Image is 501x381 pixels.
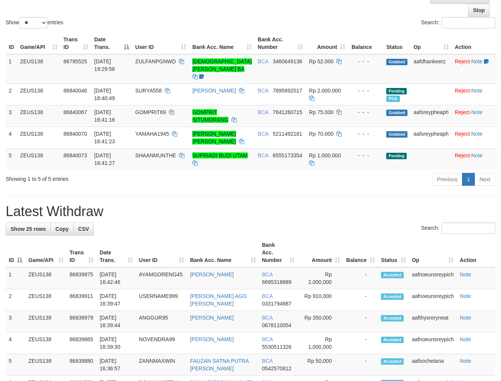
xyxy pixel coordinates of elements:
td: ZEUS138 [17,54,61,84]
span: 86840067 [64,109,87,115]
a: Next [474,173,495,186]
a: Copy [50,223,73,235]
th: Balance [348,33,383,54]
span: ZULFANPGNWD [135,58,176,64]
a: Note [471,88,482,94]
td: Rp 1,000,000 [298,332,343,354]
a: GOMPRIT SITUMORANG [192,109,228,123]
span: 86795525 [64,58,87,64]
td: NOVENDRA99 [136,332,187,354]
a: [PERSON_NAME] [190,271,234,278]
th: Action [457,238,495,267]
th: User ID: activate to sort column ascending [136,238,187,267]
h1: Latest Withdraw [6,204,495,219]
td: - [343,267,378,289]
td: 86839865 [67,332,97,354]
th: Status: activate to sort column ascending [378,238,409,267]
td: aafnoeunsreypich [409,289,457,311]
select: Showentries [19,17,47,28]
td: aafsreypheaph [410,105,452,127]
span: Pending [386,153,407,159]
span: 86840073 [64,152,87,158]
div: - - - [351,152,380,159]
td: 5 [6,148,17,170]
span: Grabbed [386,59,407,65]
span: BCA [258,58,268,64]
a: [PERSON_NAME] [192,88,236,94]
td: 2 [6,289,25,311]
span: SHAANMUNTHE [135,152,176,158]
td: Rp 2,000,000 [298,267,343,289]
a: [PERSON_NAME] [190,336,234,342]
th: Bank Acc. Number: activate to sort column ascending [259,238,298,267]
td: 4 [6,127,17,148]
span: Copy 7641260715 to clipboard [273,109,302,115]
span: 86840046 [64,88,87,94]
td: [DATE] 16:42:46 [97,267,136,289]
td: ZEUS138 [25,289,67,311]
a: Note [460,271,471,278]
span: Copy 6695318689 to clipboard [262,279,292,285]
label: Show entries [6,17,63,28]
span: Copy 0331794987 to clipboard [262,301,292,307]
span: [DATE] 16:41:16 [94,109,115,123]
span: Pending [386,88,407,94]
span: Accepted [381,293,404,300]
th: ID: activate to sort column descending [6,238,25,267]
td: aafdhankeerz [410,54,452,84]
span: Accepted [381,315,404,321]
th: Date Trans.: activate to sort column descending [91,33,132,54]
a: [DEMOGRAPHIC_DATA][PERSON_NAME] BA [192,58,252,72]
div: - - - [351,130,380,138]
a: SUPRIADI BUDI UTAM [192,152,248,158]
span: BCA [258,131,268,137]
td: 86839880 [67,354,97,376]
td: · [452,83,497,105]
span: Copy [55,226,69,232]
th: Bank Acc. Name: activate to sort column ascending [189,33,255,54]
a: Note [460,336,471,342]
div: - - - [351,108,380,116]
span: YAMAHA1945 [135,131,169,137]
a: [PERSON_NAME] AGO [PERSON_NAME] [190,293,247,307]
a: [PERSON_NAME] [190,315,234,321]
td: ZANNMAXWIN [136,354,187,376]
td: 86839911 [67,289,97,311]
span: BCA [262,358,273,364]
label: Search: [421,17,495,28]
div: - - - [351,58,380,65]
td: aafnoeunsreypich [409,267,457,289]
td: ANGGUR95 [136,311,187,332]
span: Copy 0542570812 to clipboard [262,365,292,372]
th: Amount: activate to sort column ascending [298,238,343,267]
span: [DATE] 16:40:49 [94,88,115,101]
td: ZEUS138 [25,354,67,376]
span: Copy 3460649136 to clipboard [273,58,302,64]
a: CSV [73,223,94,235]
td: aafthysreryneat [409,311,457,332]
td: aafsochetana [409,354,457,376]
span: [DATE] 16:41:27 [94,152,115,166]
span: Accepted [381,358,404,365]
span: Show 25 rows [11,226,46,232]
a: Reject [455,58,470,64]
a: 1 [462,173,475,186]
td: [DATE] 16:39:30 [97,332,136,354]
div: - - - [351,87,380,94]
th: Status [383,33,410,54]
span: Rp 70.000 [309,131,334,137]
td: ZEUS138 [17,148,61,170]
span: BCA [262,315,273,321]
td: USERNAME999 [136,289,187,311]
span: GOMPRIT69 [135,109,166,115]
div: Showing 1 to 5 of 5 entries [6,172,203,183]
th: Trans ID: activate to sort column ascending [67,238,97,267]
td: ZEUS138 [17,127,61,148]
span: BCA [258,88,268,94]
span: Copy 6555173354 to clipboard [273,152,302,158]
td: ZEUS138 [25,267,67,289]
span: Rp 1.000.000 [309,152,341,158]
span: Copy 5530511326 to clipboard [262,344,292,350]
td: 86839975 [67,267,97,289]
td: [DATE] 16:36:57 [97,354,136,376]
